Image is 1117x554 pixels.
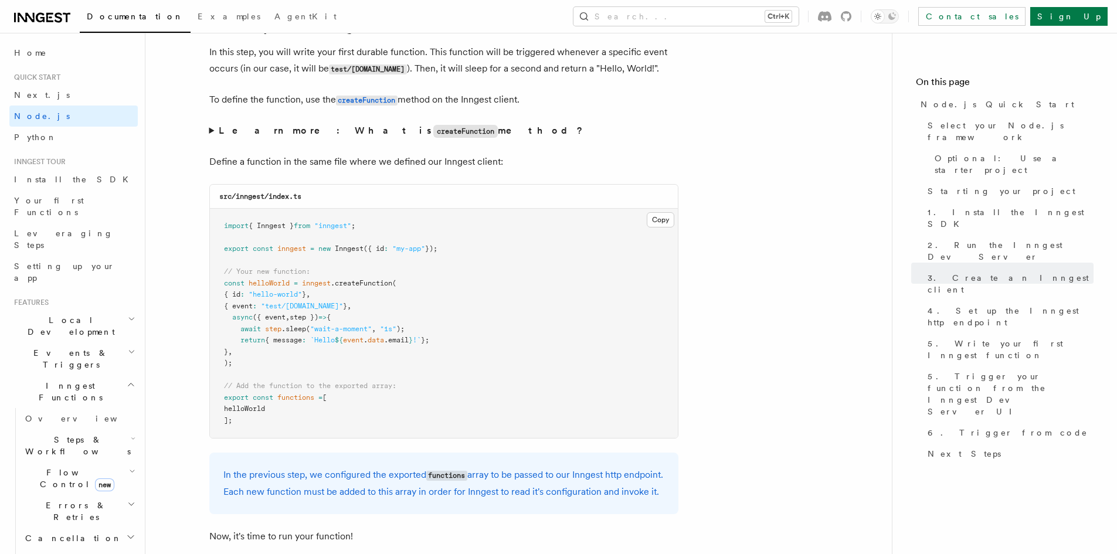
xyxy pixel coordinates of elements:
[253,393,273,402] span: const
[21,462,138,495] button: Flow Controlnew
[261,302,343,310] span: "test/[DOMAIN_NAME]"
[928,120,1094,143] span: Select your Node.js framework
[368,336,384,344] span: data
[21,429,138,462] button: Steps & Workflows
[209,154,678,170] p: Define a function in the same file where we defined our Inngest client:
[392,279,396,287] span: (
[21,408,138,429] a: Overview
[928,448,1001,460] span: Next Steps
[219,125,585,136] strong: Learn more: What is method?
[928,305,1094,328] span: 4. Set up the Inngest http endpoint
[9,106,138,127] a: Node.js
[918,7,1026,26] a: Contact sales
[343,302,347,310] span: }
[224,359,232,367] span: );
[9,256,138,288] a: Setting up your app
[384,336,409,344] span: .email
[87,12,184,21] span: Documentation
[224,416,232,424] span: ];
[336,96,398,106] code: createFunction
[928,371,1094,417] span: 5. Trigger your function from the Inngest Dev Server UI
[347,302,351,310] span: ,
[928,239,1094,263] span: 2. Run the Inngest Dev Server
[209,123,678,140] summary: Learn more: What iscreateFunctionmethod?
[224,290,240,298] span: { id
[80,4,191,33] a: Documentation
[249,222,294,230] span: { Inngest }
[302,290,306,298] span: }
[923,333,1094,366] a: 5. Write your first Inngest function
[647,212,674,227] button: Copy
[923,267,1094,300] a: 3. Create an Inngest client
[21,499,127,523] span: Errors & Retries
[9,347,128,371] span: Events & Triggers
[232,313,253,321] span: async
[935,152,1094,176] span: Optional: Use a starter project
[930,148,1094,181] a: Optional: Use a starter project
[9,310,138,342] button: Local Development
[224,302,253,310] span: { event
[240,290,245,298] span: :
[923,366,1094,422] a: 5. Trigger your function from the Inngest Dev Server UI
[14,90,70,100] span: Next.js
[923,115,1094,148] a: Select your Node.js framework
[253,244,273,253] span: const
[916,94,1094,115] a: Node.js Quick Start
[219,192,301,200] code: src/inngest/index.ts
[21,528,138,549] button: Cancellation
[351,222,355,230] span: ;
[380,325,396,333] span: "1s"
[14,132,57,142] span: Python
[923,202,1094,234] a: 1. Install the Inngest SDK
[364,336,368,344] span: .
[364,244,384,253] span: ({ id
[14,47,47,59] span: Home
[318,244,331,253] span: new
[921,98,1074,110] span: Node.js Quick Start
[14,229,113,250] span: Leveraging Steps
[9,298,49,307] span: Features
[281,325,306,333] span: .sleep
[21,532,122,544] span: Cancellation
[14,261,115,283] span: Setting up your app
[336,94,398,105] a: createFunction
[209,44,678,77] p: In this step, you will write your first durable function. This function will be triggered wheneve...
[277,244,306,253] span: inngest
[928,427,1088,439] span: 6. Trigger from code
[253,313,286,321] span: ({ event
[223,467,664,500] p: In the previous step, we configured the exported array to be passed to our Inngest http endpoint....
[413,336,421,344] span: !`
[14,175,135,184] span: Install the SDK
[21,434,131,457] span: Steps & Workflows
[322,393,327,402] span: [
[573,7,799,26] button: Search...Ctrl+K
[396,325,405,333] span: );
[923,443,1094,464] a: Next Steps
[224,267,310,276] span: // Your new function:
[9,190,138,223] a: Your first Functions
[9,380,127,403] span: Inngest Functions
[209,528,678,545] p: Now, it's time to run your function!
[191,4,267,32] a: Examples
[224,222,249,230] span: import
[923,422,1094,443] a: 6. Trigger from code
[224,393,249,402] span: export
[765,11,792,22] kbd: Ctrl+K
[302,279,331,287] span: inngest
[249,290,302,298] span: "hello-world"
[425,244,437,253] span: });
[310,336,335,344] span: `Hello
[421,336,429,344] span: };
[14,111,70,121] span: Node.js
[9,169,138,190] a: Install the SDK
[286,313,290,321] span: ,
[928,206,1094,230] span: 1. Install the Inngest SDK
[21,467,129,490] span: Flow Control
[224,348,228,356] span: }
[209,91,678,108] p: To define the function, use the method on the Inngest client.
[224,244,249,253] span: export
[409,336,413,344] span: }
[306,325,310,333] span: (
[274,12,337,21] span: AgentKit
[928,338,1094,361] span: 5. Write your first Inngest function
